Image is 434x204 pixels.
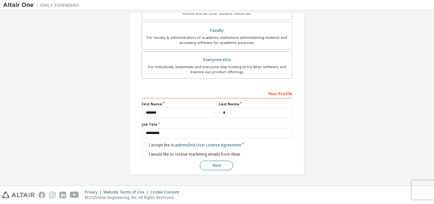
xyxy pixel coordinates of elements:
div: For individuals, businesses and everyone else looking to try Altair software and explore our prod... [146,64,288,74]
div: Faculty [146,26,288,35]
div: Your Profile [142,88,292,98]
div: For faculty & administrators of academic institutions administering students and accessing softwa... [146,35,288,45]
a: Academic End-User License Agreement [171,142,241,148]
label: First Name [142,102,215,107]
label: Last Name [219,102,292,107]
img: altair_logo.svg [2,192,35,198]
div: Everyone else [146,55,288,64]
div: Cookie Consent [150,190,183,195]
label: I would like to receive marketing emails from Altair [142,151,241,157]
button: Next [200,161,233,170]
img: Altair One [3,2,83,8]
div: Privacy [85,190,104,195]
img: youtube.svg [70,192,79,198]
label: Job Title [142,122,292,127]
img: facebook.svg [38,192,45,198]
img: linkedin.svg [59,192,66,198]
div: Website Terms of Use [104,190,150,195]
img: instagram.svg [49,192,56,198]
p: © 2025 Altair Engineering, Inc. All Rights Reserved. [85,195,183,200]
label: I accept the [142,142,241,148]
